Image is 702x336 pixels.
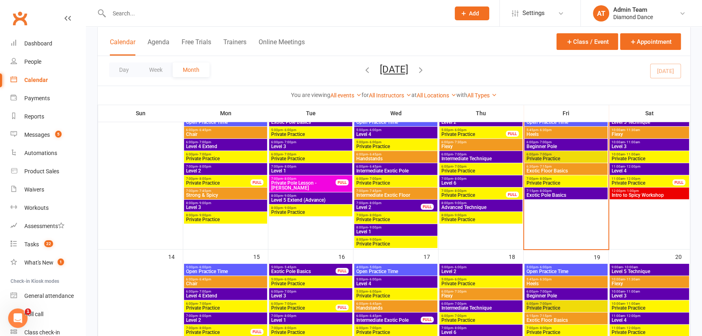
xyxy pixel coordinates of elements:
[186,205,265,210] span: Level 3
[271,290,351,293] span: 6:00pm
[24,241,39,248] div: Tasks
[441,144,521,149] span: Flexy
[625,302,640,306] span: - 11:00am
[538,265,552,269] span: - 6:00pm
[271,293,351,298] span: Level 3
[11,34,86,53] a: Dashboard
[441,120,521,125] span: Level 2
[356,293,436,298] span: Private Practice
[338,250,353,263] div: 16
[611,120,687,125] span: Level 5 Technique
[526,290,606,293] span: 6:00pm
[11,181,86,199] a: Waivers
[198,302,211,306] span: - 7:00pm
[271,281,351,286] span: Private Practice
[271,302,336,306] span: 6:00pm
[198,165,211,168] span: - 8:00pm
[368,177,381,181] span: - 7:00pm
[11,254,86,272] a: What's New1
[538,189,552,193] span: - 8:00pm
[538,165,552,168] span: - 7:15pm
[271,144,351,149] span: Level 3
[526,193,606,198] span: Exotic Pole Basics
[186,193,265,198] span: Strong & Spicy
[368,213,381,217] span: - 8:00pm
[55,131,62,138] span: 5
[356,193,436,198] span: Intermediate Exotic Floor
[594,250,608,263] div: 19
[362,92,369,98] strong: for
[24,58,41,65] div: People
[526,177,606,181] span: 7:00pm
[526,128,606,132] span: 5:45pm
[186,217,265,222] span: Private Practice
[441,306,521,310] span: Intermediate Technique
[107,8,444,19] input: Search...
[453,290,467,293] span: - 7:30pm
[356,132,436,137] span: Level 4
[356,306,436,310] span: Handstands
[526,269,606,274] span: Open Practice Time
[198,189,211,193] span: - 7:45pm
[336,304,349,310] div: FULL
[24,329,60,336] div: Class check-in
[526,278,606,281] span: 5:45pm
[611,165,687,168] span: 11:00am
[291,92,330,98] strong: You are viewing
[186,265,265,269] span: 5:00pm
[526,265,606,269] span: 5:00pm
[353,105,439,122] th: Wed
[441,156,521,161] span: Intermediate Technique
[611,278,687,281] span: 10:00am
[186,156,265,161] span: Private Practice
[356,153,436,156] span: 6:00pm
[24,40,52,47] div: Dashboard
[356,144,436,149] span: Private Practice
[11,217,86,235] a: Assessments
[356,165,436,168] span: 6:00pm
[368,290,381,293] span: - 6:00pm
[526,189,606,193] span: 7:15pm
[453,278,467,281] span: - 6:00pm
[453,265,467,269] span: - 6:00pm
[223,38,246,56] button: Trainers
[186,269,265,274] span: Open Practice Time
[283,290,296,293] span: - 7:00pm
[186,128,265,132] span: 6:00pm
[611,189,687,193] span: 12:00pm
[439,105,524,122] th: Thu
[186,314,265,318] span: 7:00pm
[198,265,211,269] span: - 6:00pm
[356,241,436,246] span: Private Practice
[611,128,687,132] span: 10:00am
[356,278,436,281] span: 5:00pm
[110,38,135,56] button: Calendar
[198,128,211,132] span: - 6:45pm
[198,278,211,281] span: - 6:45pm
[186,181,251,185] span: Private Practice
[368,265,381,269] span: - 5:00pm
[453,189,467,193] span: - 8:00pm
[182,38,211,56] button: Free Trials
[11,53,86,71] a: People
[356,140,436,144] span: 5:00pm
[283,278,296,281] span: - 6:00pm
[139,62,173,77] button: Week
[625,177,640,181] span: - 12:00pm
[467,92,497,99] a: All Types
[611,140,687,144] span: 10:00am
[11,199,86,217] a: Workouts
[611,302,687,306] span: 10:00am
[441,201,521,205] span: 8:00pm
[611,177,673,181] span: 11:00am
[421,204,434,210] div: FULL
[198,201,211,205] span: - 9:00pm
[356,128,436,132] span: 5:00pm
[424,250,438,263] div: 17
[380,64,408,75] button: [DATE]
[24,168,59,174] div: Product Sales
[268,105,353,122] th: Tue
[625,189,639,193] span: - 1:00pm
[356,177,436,181] span: 6:00pm
[11,71,86,89] a: Calendar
